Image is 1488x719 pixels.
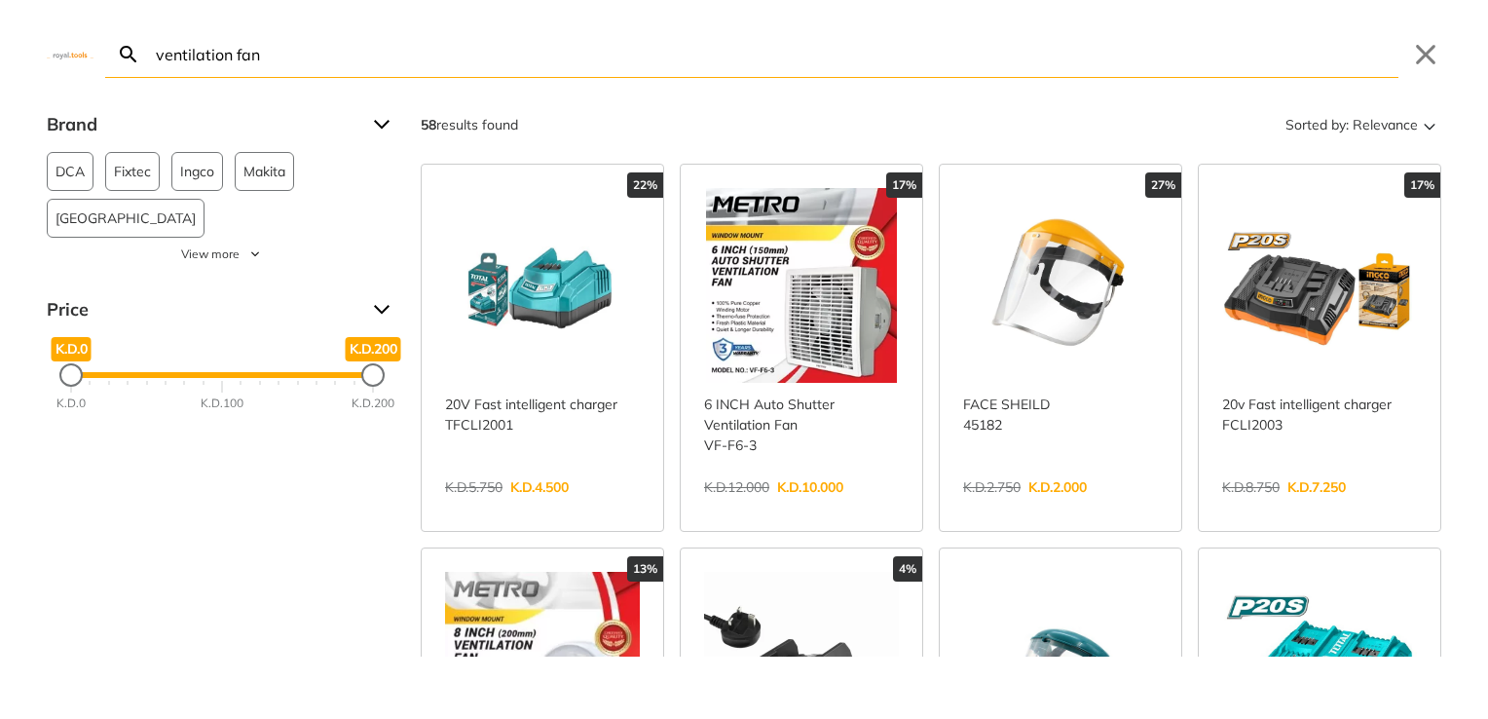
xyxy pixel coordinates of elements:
[886,172,922,198] div: 17%
[171,152,223,191] button: Ingco
[117,43,140,66] svg: Search
[421,116,436,133] strong: 58
[1418,113,1441,136] svg: Sort
[421,109,518,140] div: results found
[152,31,1398,77] input: Search…
[1410,39,1441,70] button: Close
[235,152,294,191] button: Makita
[1404,172,1440,198] div: 17%
[47,109,358,140] span: Brand
[114,153,151,190] span: Fixtec
[47,199,205,238] button: [GEOGRAPHIC_DATA]
[47,152,93,191] button: DCA
[627,172,663,198] div: 22%
[1145,172,1181,198] div: 27%
[47,50,93,58] img: Close
[243,153,285,190] span: Makita
[201,395,243,412] div: K.D.100
[56,395,86,412] div: K.D.0
[59,363,83,387] div: Minimum Price
[181,246,240,263] span: View more
[361,363,385,387] div: Maximum Price
[893,556,922,582] div: 4%
[1353,109,1418,140] span: Relevance
[56,153,85,190] span: DCA
[1282,109,1441,140] button: Sorted by:Relevance Sort
[627,556,663,582] div: 13%
[180,153,214,190] span: Ingco
[47,246,397,263] button: View more
[105,152,160,191] button: Fixtec
[47,294,358,325] span: Price
[352,395,394,412] div: K.D.200
[56,200,196,237] span: [GEOGRAPHIC_DATA]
